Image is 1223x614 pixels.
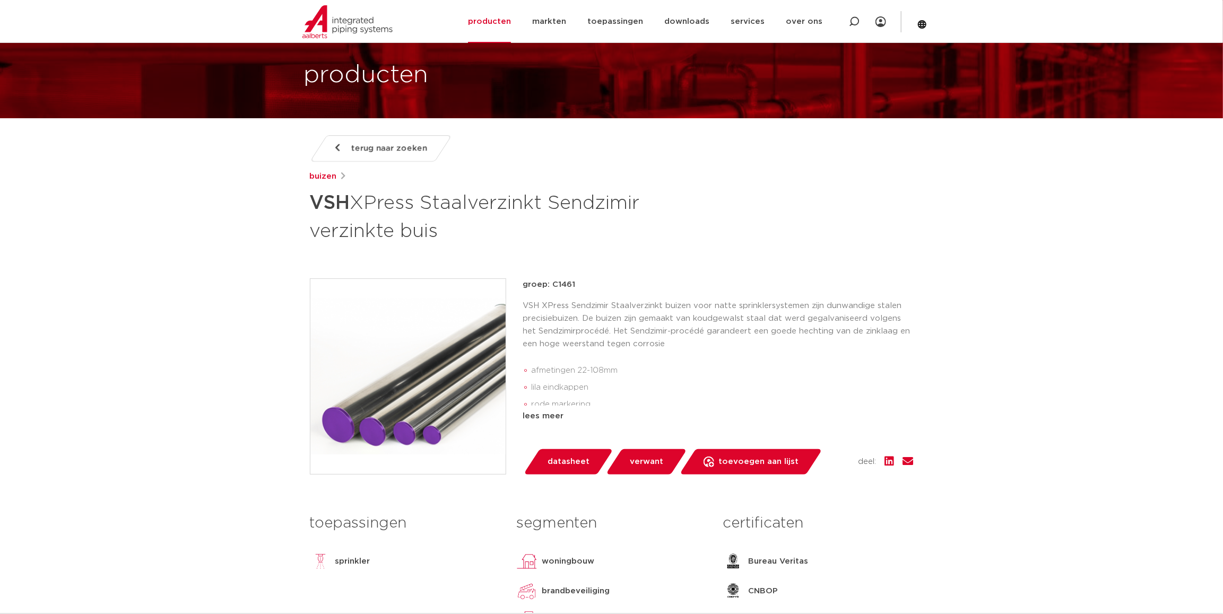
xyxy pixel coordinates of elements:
[630,453,663,470] span: verwant
[309,135,452,162] a: terug naar zoeken
[542,585,610,598] p: brandbeveiliging
[304,58,429,92] h1: producten
[748,585,778,598] p: CNBOP
[858,455,877,468] span: deel:
[532,396,914,413] li: rode markering
[548,453,589,470] span: datasheet
[723,551,744,572] img: Bureau Veritas
[516,513,707,534] h3: segmenten
[532,362,914,379] li: afmetingen 22-108mm
[523,278,914,291] p: groep: C1461
[748,555,808,568] p: Bureau Veritas
[310,187,708,244] h1: XPress Staalverzinkt Sendzimir verzinkte buis
[523,449,613,475] a: datasheet
[310,170,337,183] a: buizen
[310,513,500,534] h3: toepassingen
[723,581,744,602] img: CNBOP
[532,379,914,396] li: lila eindkappen
[516,551,537,572] img: woningbouw
[605,449,687,475] a: verwant
[310,551,331,572] img: sprinkler
[718,453,799,470] span: toevoegen aan lijst
[723,513,913,534] h3: certificaten
[523,410,914,423] div: lees meer
[523,300,914,350] p: VSH XPress Sendzimir Staalverzinkt buizen voor natte sprinklersystemen zijn dunwandige stalen pre...
[516,581,537,602] img: brandbeveiliging
[542,555,594,568] p: woningbouw
[335,555,370,568] p: sprinkler
[351,140,427,157] span: terug naar zoeken
[310,279,506,474] img: Product Image for VSH XPress Staalverzinkt Sendzimir verzinkte buis
[310,194,350,213] strong: VSH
